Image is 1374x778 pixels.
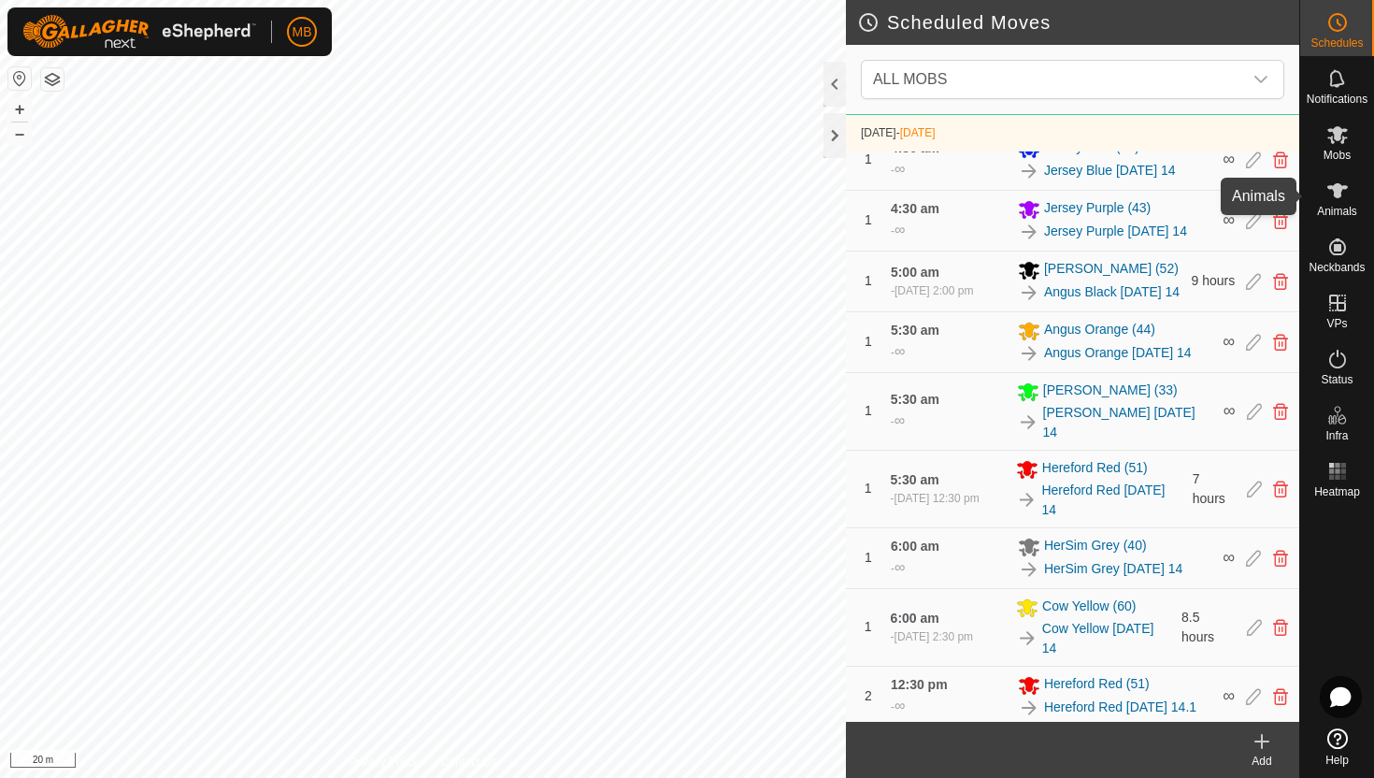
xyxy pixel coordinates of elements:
img: To [1016,489,1038,511]
span: ∞ [895,222,905,238]
span: [DATE] 2:30 pm [895,630,973,643]
a: Hereford Red [DATE] 14 [1041,481,1181,520]
span: 6:00 am [891,539,939,554]
div: - [891,556,905,579]
span: ALL MOBS [873,71,947,87]
span: - [896,126,936,139]
a: Angus Orange [DATE] 14 [1044,343,1192,363]
span: Hereford Red (51) [1044,674,1150,697]
span: Neckbands [1309,262,1365,273]
span: MB [293,22,312,42]
span: Cow Yellow (60) [1042,597,1136,619]
span: [DATE] [900,126,936,139]
div: dropdown trigger [1242,61,1280,98]
span: [DATE] 2:00 pm [895,284,973,297]
img: To [1018,342,1040,365]
span: [DATE] [861,126,896,139]
button: – [8,122,31,145]
span: 6:00 am [891,611,939,626]
img: To [1018,221,1040,243]
span: 5:30 am [891,392,939,407]
img: To [1018,281,1040,304]
span: ∞ [895,698,905,713]
span: Angus Orange (44) [1044,320,1155,342]
a: Hereford Red [DATE] 14.1 [1044,698,1196,717]
span: ∞ [1223,332,1235,351]
span: Status [1321,374,1353,385]
button: Map Layers [41,68,64,91]
img: To [1018,160,1040,182]
div: - [891,410,905,432]
span: 1 [865,212,872,227]
a: Jersey Purple [DATE] 14 [1044,222,1187,241]
img: To [1016,627,1038,650]
div: - [891,340,905,363]
a: [PERSON_NAME] [DATE] 14 [1043,403,1212,442]
h2: Scheduled Moves [857,11,1299,34]
a: Help [1300,721,1374,773]
a: Angus Black [DATE] 14 [1044,282,1180,302]
span: 1 [865,550,872,565]
span: ∞ [895,412,905,428]
span: [PERSON_NAME] (33) [1043,381,1178,403]
span: Hereford Red (51) [1042,458,1148,481]
span: 9 hours [1192,273,1236,288]
span: 5:30 am [891,323,939,338]
span: ∞ [895,161,905,177]
span: 1 [865,273,872,288]
span: Schedules [1310,37,1363,49]
span: 5:30 am [891,472,939,487]
span: [DATE] 12:30 pm [895,492,980,505]
span: 2 [865,688,872,703]
span: 1 [865,619,872,634]
span: ∞ [1223,150,1235,168]
span: 4:30 am [891,201,939,216]
a: HerSim Grey [DATE] 14 [1044,559,1182,579]
span: 1 [865,151,872,166]
span: 1 [865,403,872,418]
span: HerSim Grey (40) [1044,536,1147,558]
img: To [1018,697,1040,719]
span: Help [1325,755,1349,766]
img: Gallagher Logo [22,15,256,49]
span: ∞ [1223,686,1235,705]
a: Jersey Blue [DATE] 14 [1044,161,1176,180]
button: + [8,98,31,121]
span: 7 hours [1193,471,1225,506]
img: To [1018,558,1040,581]
span: VPs [1326,318,1347,329]
span: 1 [865,481,872,496]
span: ALL MOBS [866,61,1242,98]
span: ∞ [895,343,905,359]
a: Privacy Policy [349,754,419,771]
div: Add [1224,753,1299,770]
span: ∞ [1224,401,1236,420]
div: - [891,490,980,507]
span: 12:30 pm [891,677,948,692]
div: - [891,158,905,180]
span: Infra [1325,430,1348,441]
div: - [891,219,905,241]
a: Cow Yellow [DATE] 14 [1042,619,1170,658]
div: - [891,628,973,645]
a: Contact Us [441,754,496,771]
span: ∞ [1223,210,1235,229]
div: - [891,282,973,299]
span: 5:00 am [891,265,939,280]
span: Notifications [1307,94,1367,105]
span: ∞ [1223,548,1235,567]
span: [PERSON_NAME] (52) [1044,259,1179,281]
span: Animals [1317,206,1357,217]
span: 1 [865,334,872,349]
span: Mobs [1324,150,1351,161]
span: 8.5 hours [1181,610,1214,644]
button: Reset Map [8,67,31,90]
span: ∞ [895,559,905,575]
span: Jersey Purple (43) [1044,198,1151,221]
span: Heatmap [1314,486,1360,497]
div: - [891,695,905,717]
img: To [1017,411,1039,434]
